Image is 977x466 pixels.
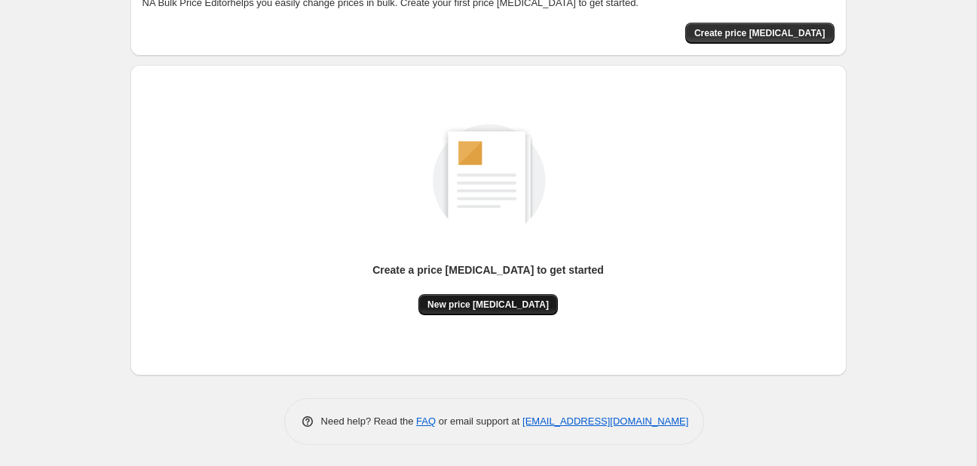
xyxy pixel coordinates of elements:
[427,299,549,311] span: New price [MEDICAL_DATA]
[372,262,604,277] p: Create a price [MEDICAL_DATA] to get started
[321,415,417,427] span: Need help? Read the
[685,23,835,44] button: Create price change job
[522,415,688,427] a: [EMAIL_ADDRESS][DOMAIN_NAME]
[436,415,522,427] span: or email support at
[416,415,436,427] a: FAQ
[418,294,558,315] button: New price [MEDICAL_DATA]
[694,27,825,39] span: Create price [MEDICAL_DATA]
